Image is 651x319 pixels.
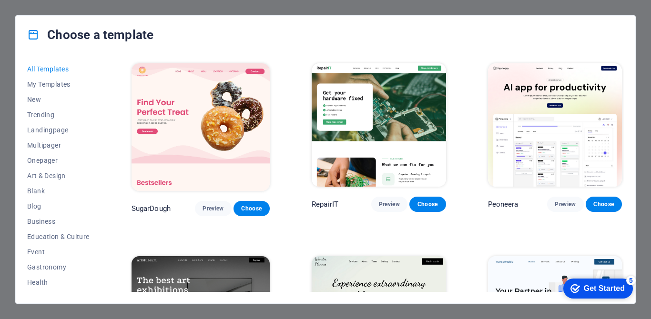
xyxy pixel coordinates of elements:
[27,233,90,240] span: Education & Culture
[488,199,519,209] p: Peoneera
[27,80,90,88] span: My Templates
[234,201,270,216] button: Choose
[27,248,90,256] span: Event
[488,63,622,187] img: Peoneera
[409,197,446,212] button: Choose
[27,172,90,179] span: Art & Design
[379,200,400,208] span: Preview
[132,204,171,213] p: SugarDough
[71,2,80,11] div: 5
[27,202,90,210] span: Blog
[27,290,90,305] button: IT & Media
[27,141,90,149] span: Multipager
[203,205,224,212] span: Preview
[27,126,90,134] span: Landingpage
[27,279,90,286] span: Health
[27,122,90,138] button: Landingpage
[27,65,90,73] span: All Templates
[195,201,231,216] button: Preview
[371,197,407,212] button: Preview
[27,96,90,103] span: New
[27,183,90,199] button: Blank
[27,138,90,153] button: Multipager
[241,205,262,212] span: Choose
[27,153,90,168] button: Onepager
[27,263,90,271] span: Gastronomy
[586,197,622,212] button: Choose
[27,107,90,122] button: Trending
[312,63,446,187] img: RepairIT
[27,27,153,42] h4: Choose a template
[27,111,90,119] span: Trending
[312,199,338,209] p: RepairIT
[27,77,90,92] button: My Templates
[593,200,614,208] span: Choose
[547,197,583,212] button: Preview
[27,92,90,107] button: New
[27,168,90,183] button: Art & Design
[27,187,90,195] span: Blank
[8,5,77,25] div: Get Started 5 items remaining, 0% complete
[27,259,90,275] button: Gastronomy
[27,214,90,229] button: Business
[27,244,90,259] button: Event
[27,61,90,77] button: All Templates
[555,200,576,208] span: Preview
[132,63,270,191] img: SugarDough
[417,200,438,208] span: Choose
[27,229,90,244] button: Education & Culture
[27,157,90,164] span: Onepager
[28,10,69,19] div: Get Started
[27,199,90,214] button: Blog
[27,218,90,225] span: Business
[27,275,90,290] button: Health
